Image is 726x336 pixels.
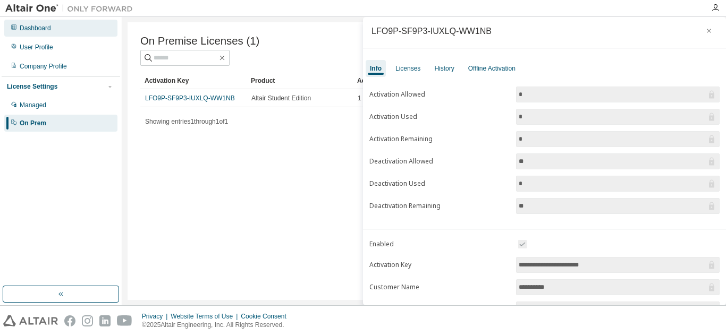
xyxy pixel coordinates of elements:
[369,202,510,210] label: Deactivation Remaining
[369,157,510,166] label: Deactivation Allowed
[369,283,510,291] label: Customer Name
[369,113,510,121] label: Activation Used
[142,321,293,330] p: © 2025 Altair Engineering, Inc. All Rights Reserved.
[434,64,454,73] div: History
[358,94,361,102] span: 1
[145,118,228,125] span: Showing entries 1 through 1 of 1
[5,3,138,14] img: Altair One
[117,315,132,326] img: youtube.svg
[369,261,510,269] label: Activation Key
[171,312,241,321] div: Website Terms of Use
[251,72,349,89] div: Product
[145,94,235,102] a: LFO9P-SF9P3-IUXLQ-WW1NB
[7,82,57,91] div: License Settings
[369,240,510,248] label: Enabled
[145,72,242,89] div: Activation Key
[142,312,171,321] div: Privacy
[82,315,93,326] img: instagram.svg
[369,135,510,143] label: Activation Remaining
[64,315,75,326] img: facebook.svg
[3,315,58,326] img: altair_logo.svg
[369,179,510,188] label: Deactivation Used
[241,312,292,321] div: Cookie Consent
[251,94,311,102] span: Altair Student Edition
[20,62,67,71] div: Company Profile
[357,72,455,89] div: Activation Allowed
[20,119,46,127] div: On Prem
[395,64,420,73] div: Licenses
[372,27,492,35] div: LFO9P-SF9P3-IUXLQ-WW1NB
[99,315,111,326] img: linkedin.svg
[369,90,510,99] label: Activation Allowed
[370,64,382,73] div: Info
[20,24,51,32] div: Dashboard
[20,101,46,109] div: Managed
[140,35,259,47] span: On Premise Licenses (1)
[20,43,53,51] div: User Profile
[468,64,516,73] div: Offline Activation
